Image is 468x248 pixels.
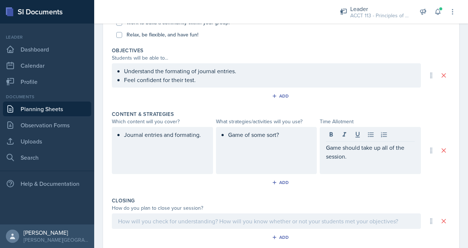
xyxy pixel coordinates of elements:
[112,110,174,118] label: Content & Strategies
[112,54,421,62] div: Students will be able to...
[273,93,289,99] div: Add
[269,91,293,102] button: Add
[350,4,409,13] div: Leader
[127,31,198,39] label: Relax, be flexible, and have fun!
[216,118,317,125] div: What strategies/activities will you use?
[3,176,91,191] div: Help & Documentation
[326,143,415,161] p: Game should take up all of the session.
[273,234,289,240] div: Add
[3,93,91,100] div: Documents
[269,177,293,188] button: Add
[273,180,289,185] div: Add
[24,229,88,236] div: [PERSON_NAME]
[3,102,91,116] a: Planning Sheets
[3,58,91,73] a: Calendar
[124,75,415,84] p: Feel confident for their test.
[3,34,91,40] div: Leader
[3,118,91,132] a: Observation Forms
[3,42,91,57] a: Dashboard
[124,130,207,139] p: Journal entries and formating.
[320,118,421,125] div: Time Allotment
[350,12,409,20] div: ACCT 113 - Principles of Accounting I / Fall 2025
[112,47,143,54] label: Objectives
[112,197,135,204] label: Closing
[3,150,91,165] a: Search
[24,236,88,244] div: [PERSON_NAME][GEOGRAPHIC_DATA]
[3,134,91,149] a: Uploads
[112,118,213,125] div: Which content will you cover?
[3,74,91,89] a: Profile
[124,67,415,75] p: Understand the formating of journal entries.
[228,130,311,139] p: Game of some sort?
[112,204,421,212] div: How do you plan to close your session?
[269,232,293,243] button: Add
